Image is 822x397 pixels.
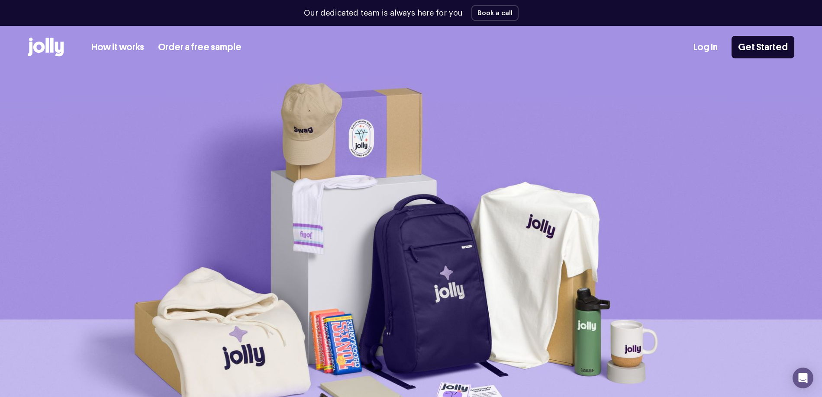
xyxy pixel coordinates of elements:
[471,5,519,21] button: Book a call
[793,368,813,388] div: Open Intercom Messenger
[304,7,463,19] p: Our dedicated team is always here for you
[158,40,242,54] a: Order a free sample
[693,40,718,54] a: Log In
[732,36,794,58] a: Get Started
[91,40,144,54] a: How it works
